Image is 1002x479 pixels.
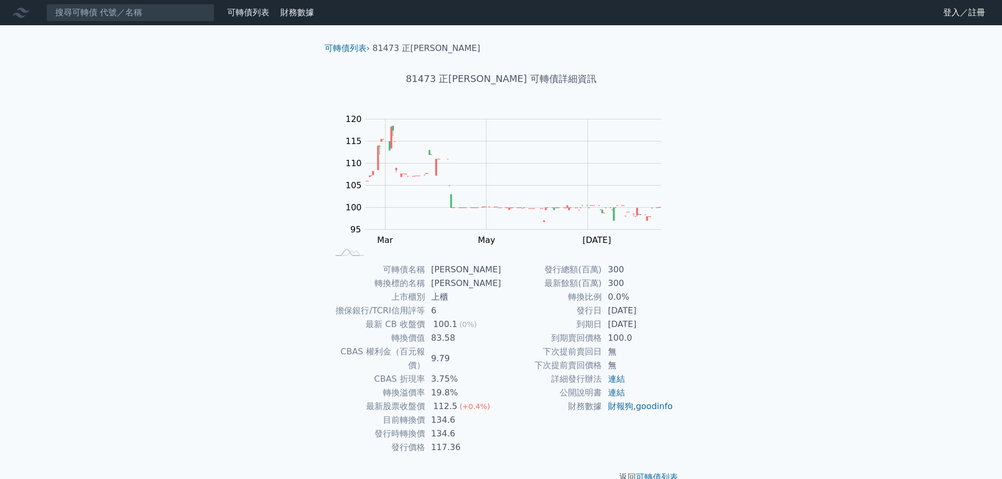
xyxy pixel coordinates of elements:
[425,413,501,427] td: 134.6
[425,427,501,441] td: 134.6
[325,43,367,53] a: 可轉債列表
[459,320,477,329] span: (0%)
[501,290,602,304] td: 轉換比例
[608,374,625,384] a: 連結
[501,331,602,345] td: 到期賣回價格
[425,331,501,345] td: 83.58
[425,345,501,372] td: 9.79
[602,400,674,413] td: ,
[501,345,602,359] td: 下次提前賣回日
[377,235,393,245] tspan: Mar
[329,427,425,441] td: 發行時轉換價
[602,277,674,290] td: 300
[329,345,425,372] td: CBAS 權利金（百元報價）
[372,42,480,55] li: 81473 正[PERSON_NAME]
[329,441,425,454] td: 發行價格
[602,331,674,345] td: 100.0
[346,114,362,124] tspan: 120
[316,72,686,86] h1: 81473 正[PERSON_NAME] 可轉債詳細資訊
[501,277,602,290] td: 最新餘額(百萬)
[501,318,602,331] td: 到期日
[501,263,602,277] td: 發行總額(百萬)
[602,263,674,277] td: 300
[425,372,501,386] td: 3.75%
[227,7,269,17] a: 可轉債列表
[329,386,425,400] td: 轉換溢價率
[459,402,490,411] span: (+0.4%)
[280,7,314,17] a: 財務數據
[602,304,674,318] td: [DATE]
[340,114,677,267] g: Chart
[583,235,611,245] tspan: [DATE]
[501,359,602,372] td: 下次提前賣回價格
[329,400,425,413] td: 最新股票收盤價
[602,318,674,331] td: [DATE]
[431,400,460,413] div: 112.5
[325,42,370,55] li: ›
[329,372,425,386] td: CBAS 折現率
[501,372,602,386] td: 詳細發行辦法
[501,400,602,413] td: 財務數據
[425,277,501,290] td: [PERSON_NAME]
[346,158,362,168] tspan: 110
[501,304,602,318] td: 發行日
[478,235,495,245] tspan: May
[602,290,674,304] td: 0.0%
[346,136,362,146] tspan: 115
[329,304,425,318] td: 擔保銀行/TCRI信用評等
[602,359,674,372] td: 無
[425,441,501,454] td: 117.36
[329,277,425,290] td: 轉換標的名稱
[425,263,501,277] td: [PERSON_NAME]
[608,388,625,398] a: 連結
[608,401,633,411] a: 財報狗
[329,290,425,304] td: 上市櫃別
[636,401,673,411] a: goodinfo
[46,4,215,22] input: 搜尋可轉債 代號／名稱
[425,304,501,318] td: 6
[425,386,501,400] td: 19.8%
[346,180,362,190] tspan: 105
[935,4,994,21] a: 登入／註冊
[350,225,361,235] tspan: 95
[501,386,602,400] td: 公開說明書
[329,263,425,277] td: 可轉債名稱
[329,318,425,331] td: 最新 CB 收盤價
[329,413,425,427] td: 目前轉換價
[329,331,425,345] td: 轉換價值
[346,202,362,212] tspan: 100
[602,345,674,359] td: 無
[425,290,501,304] td: 上櫃
[431,318,460,331] div: 100.1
